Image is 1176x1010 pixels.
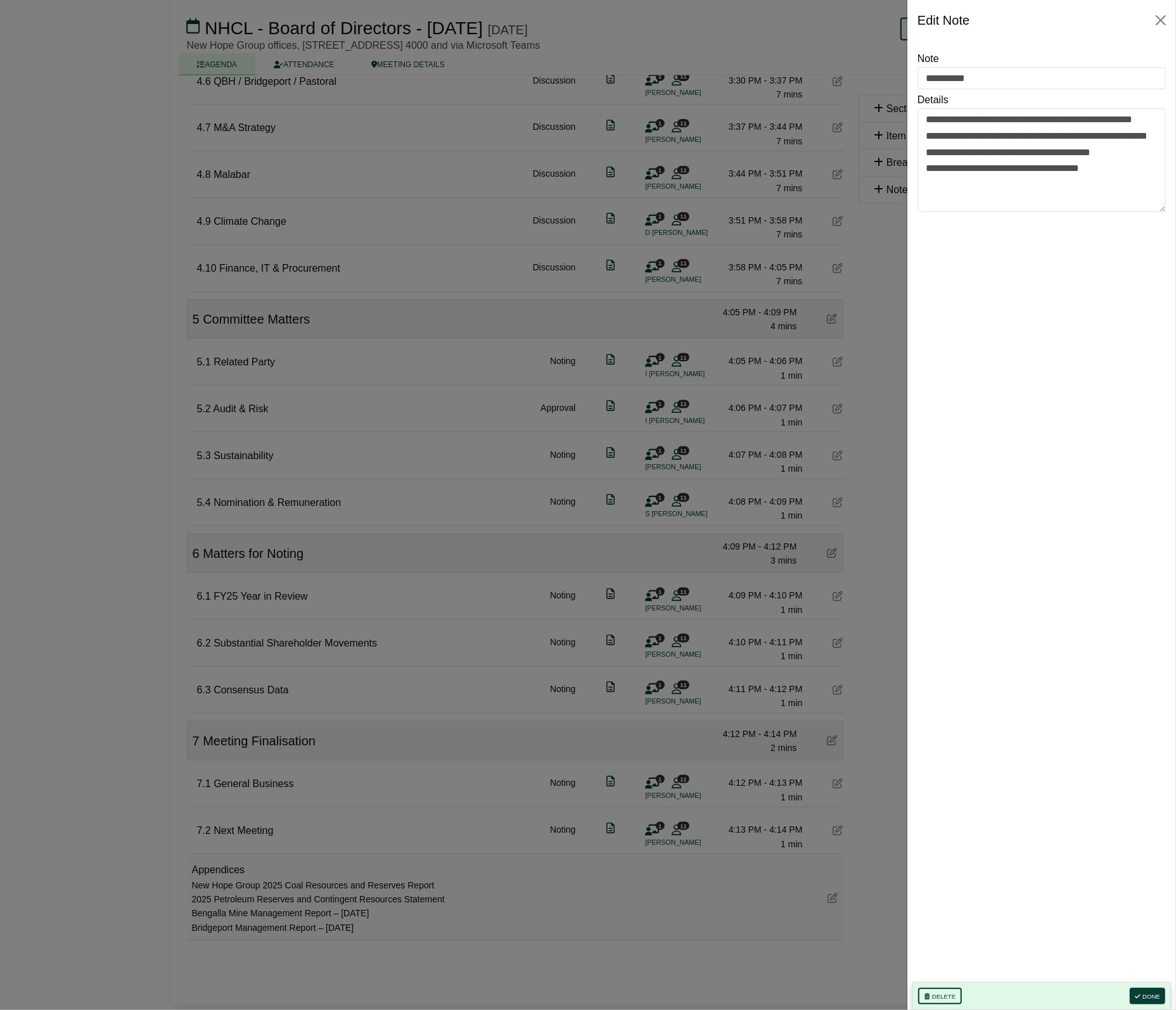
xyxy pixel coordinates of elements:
button: Done [1130,988,1165,1004]
label: Note [917,51,939,67]
div: Edit Note [917,10,969,30]
button: Close [1151,10,1171,30]
button: Delete [918,988,962,1004]
label: Details [917,92,949,108]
